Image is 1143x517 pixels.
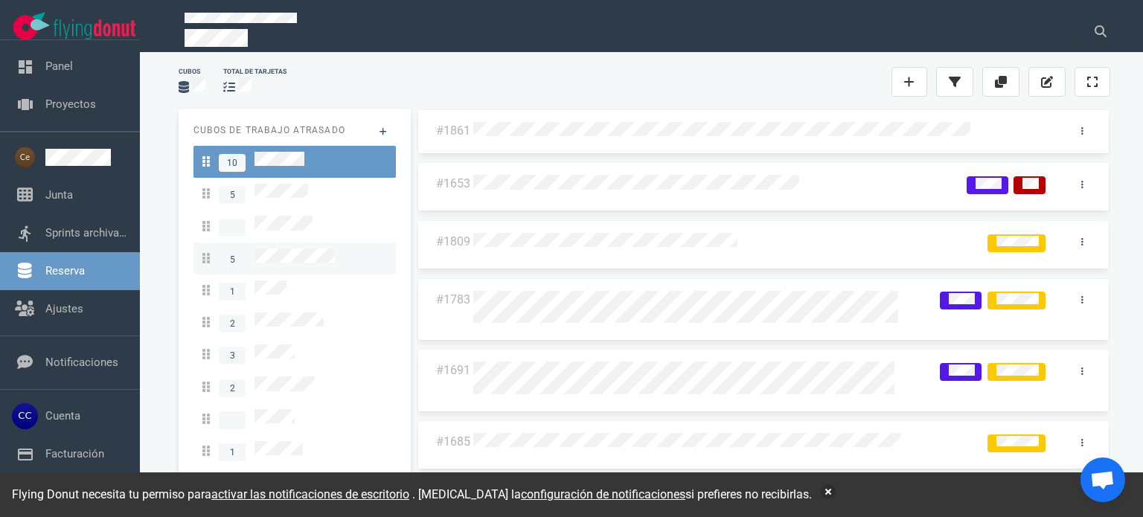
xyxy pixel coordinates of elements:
[436,234,470,248] a: #1809
[45,447,104,460] a: Facturación
[193,306,396,338] a: 2
[436,123,470,138] a: #1861
[230,286,235,297] font: 1
[193,370,396,402] a: 2
[45,188,73,202] a: Junta
[223,68,286,75] font: total de tarjetas
[54,19,135,39] img: Logotipo de texto de Flying Donut
[45,302,83,315] a: Ajustes
[436,292,470,306] a: #1783
[211,487,409,501] font: activar las notificaciones de escritorio
[436,176,470,190] a: #1653
[521,487,685,501] a: configuración de notificaciones
[12,487,211,501] font: Flying Donut necesita tu permiso para
[45,264,85,277] a: Reserva
[230,254,235,265] font: 5
[45,97,96,111] a: Proyectos
[436,434,470,449] a: #1685
[685,487,812,501] font: si prefieres no recibirlas.
[412,487,521,501] font: . [MEDICAL_DATA] la
[230,350,235,361] font: 3
[193,243,396,274] a: 5
[230,190,235,200] font: 5
[193,274,396,306] a: 1
[193,338,396,370] a: 3
[1080,457,1125,502] div: Chat abierto
[436,363,470,377] a: #1691
[230,383,235,394] font: 2
[193,178,396,210] a: 5
[193,125,345,135] font: Cubos de trabajo atrasado
[230,447,235,457] font: 1
[45,60,73,73] a: Panel
[179,68,200,75] font: Cubos
[193,146,396,178] a: 10
[193,435,396,467] a: 1
[230,318,235,329] font: 2
[45,226,138,240] a: Sprints archivados
[227,158,237,168] font: 10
